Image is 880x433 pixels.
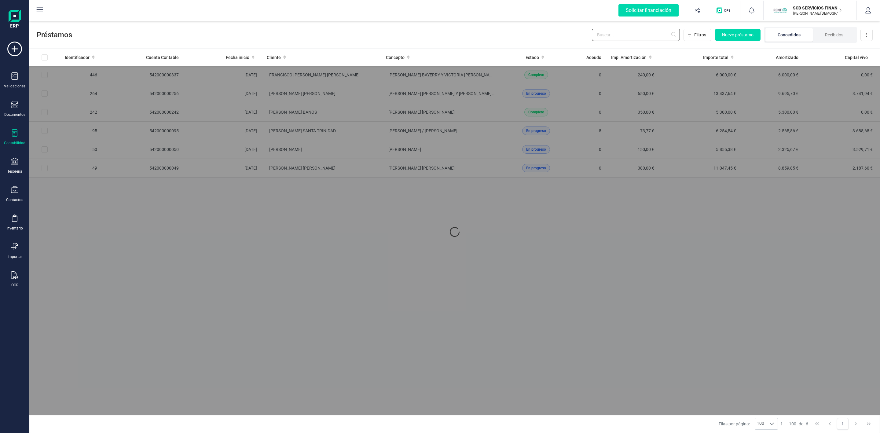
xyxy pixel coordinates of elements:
span: 100 [789,421,796,427]
span: Nuevo préstamo [722,32,754,38]
span: Fecha inicio [226,54,249,61]
span: Cliente [267,54,281,61]
span: Adeudo [586,54,601,61]
span: Concepto [386,54,405,61]
li: Recibidos [813,28,856,42]
span: Identificador [65,54,90,61]
div: Validaciones [4,84,25,89]
div: Inventario [6,226,23,231]
span: Importe total [703,54,728,61]
div: Filas por página: [719,418,778,430]
div: Row Selected 8d713b98-ad02-4c4f-98ad-967b797aa64f [42,128,48,134]
img: SC [773,4,787,17]
div: Row Selected c4a5e656-8f32-4917-afcf-afc65fb2aba9 [42,146,48,152]
button: Next Page [850,418,862,430]
p: [PERSON_NAME][DEMOGRAPHIC_DATA][DEMOGRAPHIC_DATA] [793,11,842,16]
div: Solicitar financiación [618,4,679,17]
img: Logo de OPS [717,7,733,13]
div: Row Selected 21f1e3c4-a669-43e0-a123-4b560b1fef4a [42,90,48,97]
li: Concedidos [765,28,813,42]
span: 6 [806,421,808,427]
button: Nuevo préstamo [715,29,761,41]
div: Row Selected 9f111d79-41c9-4b2e-83c7-1ee586610a9b [42,72,48,78]
button: Last Page [863,418,875,430]
div: Contabilidad [4,141,25,145]
div: Row Selected 7fc02307-3eb5-4b6e-a60d-5da088e82998 [42,165,48,171]
div: OCR [11,283,18,288]
div: All items unselected [42,54,48,61]
button: Solicitar financiación [611,1,686,20]
span: Cuenta Contable [146,54,179,61]
span: Filtros [694,32,706,38]
input: Buscar... [592,29,680,41]
div: Row Selected 27f8a1f9-b8dd-415f-8fa6-24d882ca1ca7 [42,109,48,115]
span: Imp. Amortización [611,54,647,61]
button: SCSCD SERVICIOS FINANCIEROS SL[PERSON_NAME][DEMOGRAPHIC_DATA][DEMOGRAPHIC_DATA] [771,1,849,20]
span: Capital vivo [845,54,868,61]
button: First Page [811,418,823,430]
div: Documentos [4,112,25,117]
div: Contactos [6,197,23,202]
span: Estado [526,54,539,61]
span: 1 [780,421,783,427]
p: SCD SERVICIOS FINANCIEROS SL [793,5,842,11]
span: Amortizado [776,54,798,61]
div: - [780,421,808,427]
button: Previous Page [824,418,836,430]
div: Importar [8,254,22,259]
div: Tesorería [7,169,22,174]
span: Préstamos [37,30,592,40]
span: de [799,421,803,427]
img: Logo Finanedi [9,10,21,29]
button: Logo de OPS [713,1,736,20]
span: 100 [755,418,766,429]
button: Page 1 [837,418,849,430]
button: Filtros [684,29,711,41]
